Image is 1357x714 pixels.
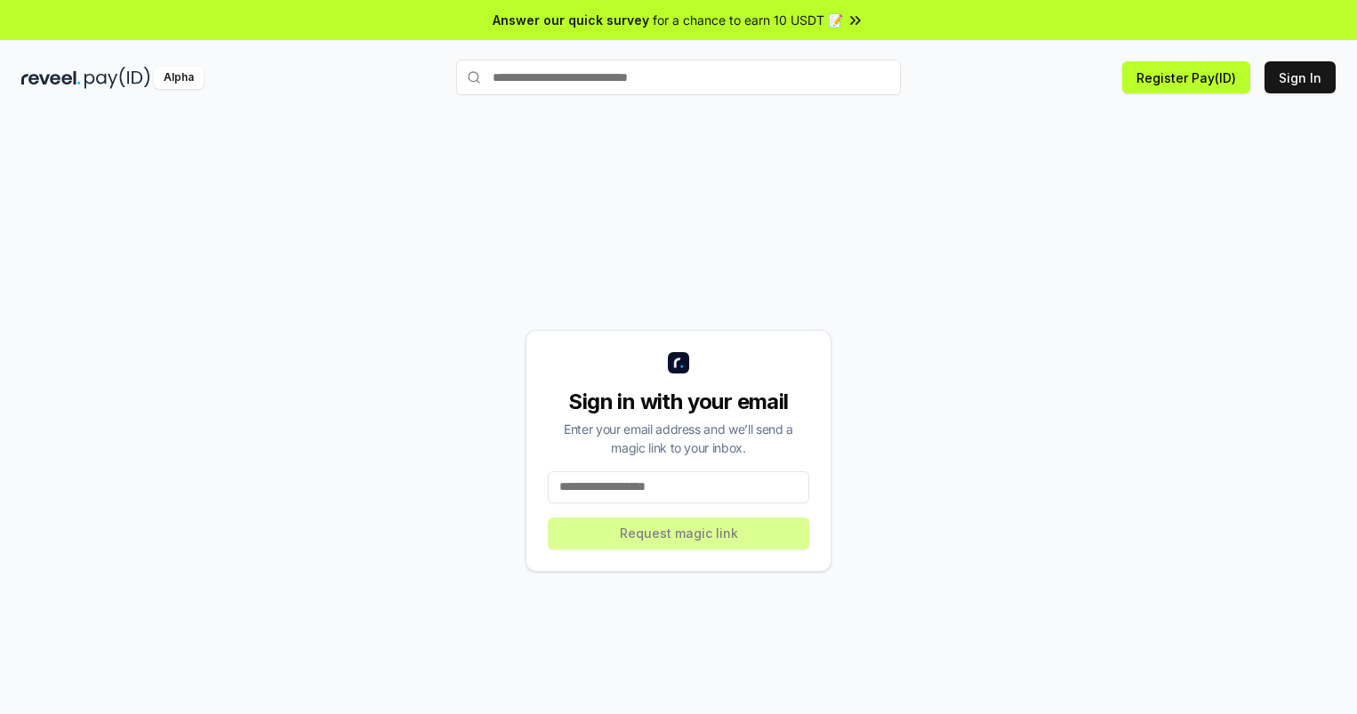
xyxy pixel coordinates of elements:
img: pay_id [84,67,150,89]
span: Answer our quick survey [493,11,649,29]
button: Sign In [1265,61,1336,93]
button: Register Pay(ID) [1122,61,1250,93]
span: for a chance to earn 10 USDT 📝 [653,11,843,29]
div: Enter your email address and we’ll send a magic link to your inbox. [548,420,809,457]
div: Sign in with your email [548,388,809,416]
div: Alpha [154,67,204,89]
img: logo_small [668,352,689,373]
img: reveel_dark [21,67,81,89]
